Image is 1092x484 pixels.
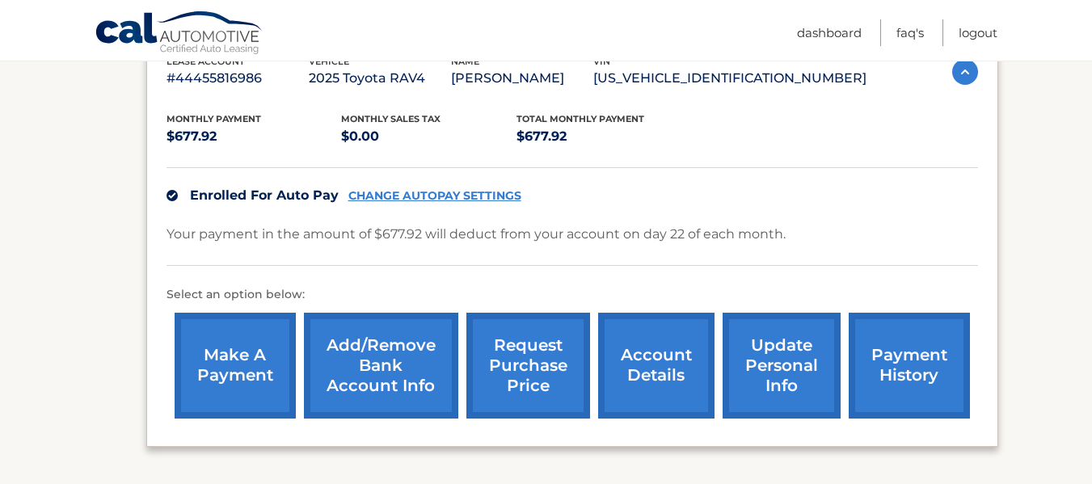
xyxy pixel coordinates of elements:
a: FAQ's [896,19,924,46]
img: check.svg [167,190,178,201]
p: 2025 Toyota RAV4 [309,67,451,90]
a: make a payment [175,313,296,419]
a: payment history [849,313,970,419]
p: $0.00 [341,125,516,148]
p: [US_VEHICLE_IDENTIFICATION_NUMBER] [593,67,866,90]
a: CHANGE AUTOPAY SETTINGS [348,189,521,203]
span: Monthly sales Tax [341,113,441,124]
a: Cal Automotive [95,11,264,57]
p: Select an option below: [167,285,978,305]
span: Total Monthly Payment [516,113,644,124]
a: Logout [959,19,997,46]
p: #44455816986 [167,67,309,90]
a: request purchase price [466,313,590,419]
a: Add/Remove bank account info [304,313,458,419]
span: Monthly Payment [167,113,261,124]
a: Dashboard [797,19,862,46]
img: accordion-active.svg [952,59,978,85]
span: Enrolled For Auto Pay [190,187,339,203]
p: Your payment in the amount of $677.92 will deduct from your account on day 22 of each month. [167,223,786,246]
a: account details [598,313,715,419]
p: $677.92 [167,125,342,148]
a: update personal info [723,313,841,419]
p: [PERSON_NAME] [451,67,593,90]
p: $677.92 [516,125,692,148]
